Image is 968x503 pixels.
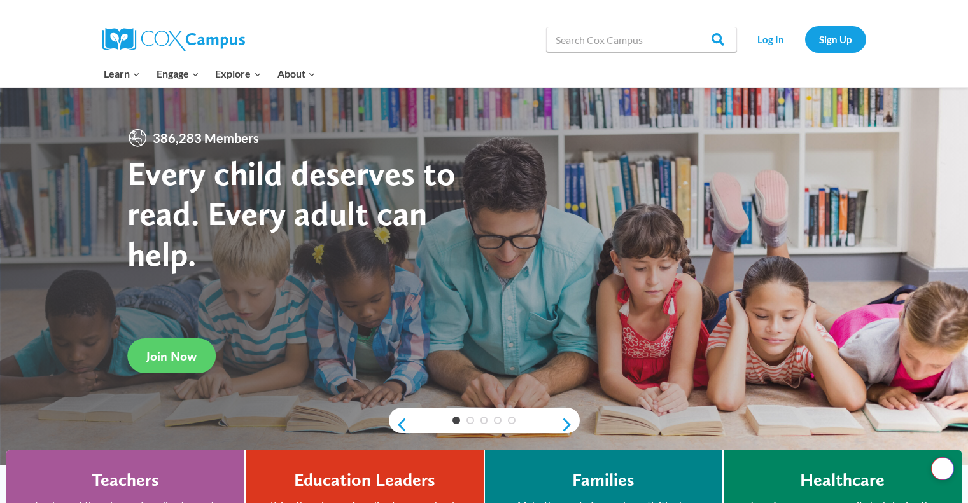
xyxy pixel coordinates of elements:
[452,417,460,424] a: 1
[805,26,866,52] a: Sign Up
[743,26,799,52] a: Log In
[561,417,580,432] a: next
[127,338,216,373] a: Join Now
[148,128,264,148] span: 386,283 Members
[104,65,140,82] span: Learn
[157,65,199,82] span: Engage
[494,417,502,424] a: 4
[127,153,456,274] strong: Every child deserves to read. Every adult can help.
[294,469,435,491] h4: Education Leaders
[546,27,737,52] input: Search Cox Campus
[743,26,866,52] nav: Secondary Navigation
[96,60,324,87] nav: Primary Navigation
[800,469,885,491] h4: Healthcare
[389,412,580,438] div: content slider buttons
[146,348,197,364] span: Join Now
[215,65,261,82] span: Explore
[466,417,474,424] a: 2
[389,417,408,432] a: previous
[102,28,245,51] img: Cox Campus
[92,469,159,491] h4: Teachers
[277,65,316,82] span: About
[572,469,635,491] h4: Families
[508,417,516,424] a: 5
[480,417,488,424] a: 3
